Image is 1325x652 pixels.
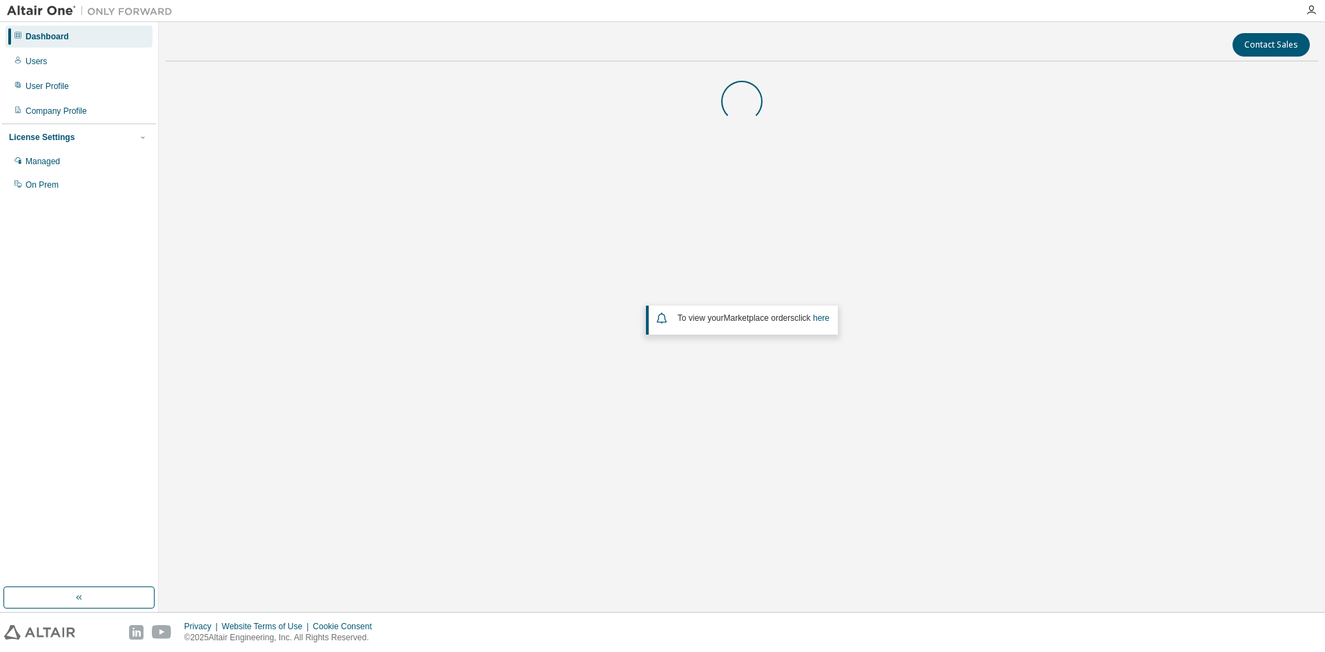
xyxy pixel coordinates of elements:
[9,132,75,143] div: License Settings
[26,156,60,167] div: Managed
[724,313,795,323] em: Marketplace orders
[184,621,222,632] div: Privacy
[152,625,172,640] img: youtube.svg
[129,625,144,640] img: linkedin.svg
[26,106,87,117] div: Company Profile
[313,621,380,632] div: Cookie Consent
[184,632,380,644] p: © 2025 Altair Engineering, Inc. All Rights Reserved.
[26,81,69,92] div: User Profile
[26,56,47,67] div: Users
[813,313,830,323] a: here
[4,625,75,640] img: altair_logo.svg
[26,179,59,190] div: On Prem
[7,4,179,18] img: Altair One
[678,313,830,323] span: To view your click
[1233,33,1310,57] button: Contact Sales
[26,31,69,42] div: Dashboard
[222,621,313,632] div: Website Terms of Use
